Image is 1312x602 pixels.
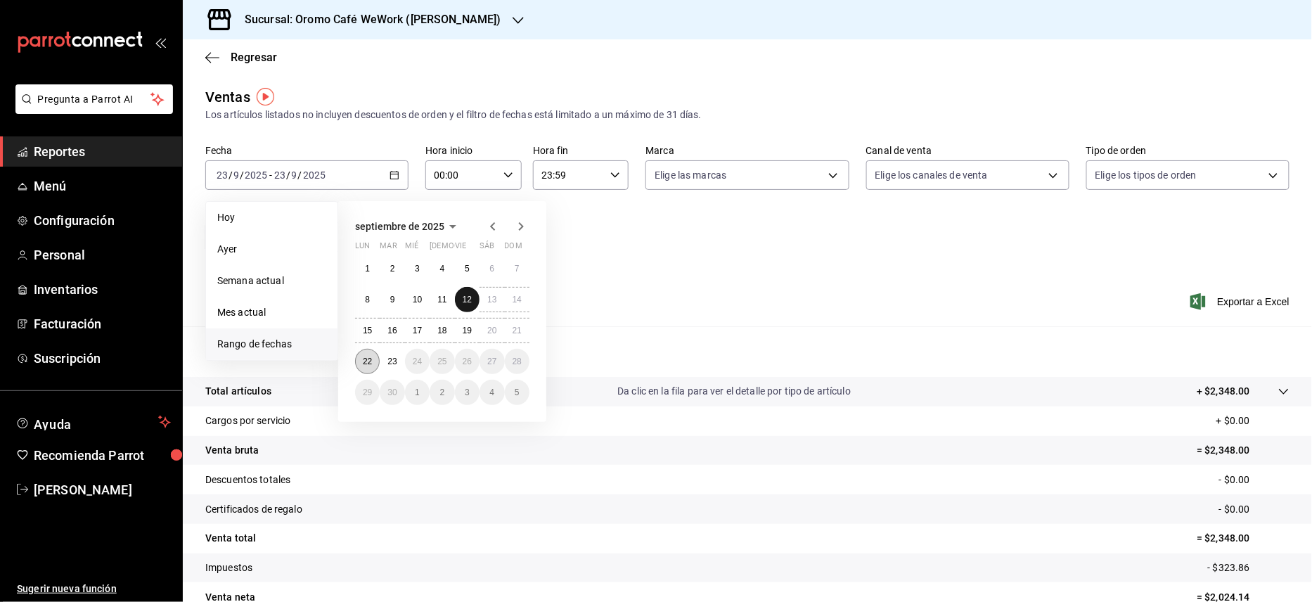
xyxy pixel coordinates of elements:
button: 4 de octubre de 2025 [480,380,504,405]
p: Impuestos [205,561,252,575]
abbr: 11 de septiembre de 2025 [437,295,446,305]
abbr: 20 de septiembre de 2025 [487,326,496,335]
abbr: 4 de septiembre de 2025 [440,264,445,274]
span: - [269,169,272,181]
label: Hora fin [533,146,629,156]
button: 17 de septiembre de 2025 [405,318,430,343]
button: 2 de septiembre de 2025 [380,256,404,281]
abbr: 23 de septiembre de 2025 [387,357,397,366]
label: Canal de venta [866,146,1069,156]
span: / [286,169,290,181]
button: 29 de septiembre de 2025 [355,380,380,405]
p: = $2,348.00 [1197,531,1290,546]
abbr: 13 de septiembre de 2025 [487,295,496,305]
button: Tooltip marker [257,88,274,105]
button: Exportar a Excel [1193,293,1290,310]
abbr: 10 de septiembre de 2025 [413,295,422,305]
span: Regresar [231,51,277,64]
button: 3 de octubre de 2025 [455,380,480,405]
abbr: 1 de octubre de 2025 [415,388,420,397]
p: + $2,348.00 [1197,384,1250,399]
abbr: 5 de octubre de 2025 [515,388,520,397]
abbr: 30 de septiembre de 2025 [387,388,397,397]
p: Cargos por servicio [205,414,291,428]
abbr: lunes [355,241,370,256]
abbr: 28 de septiembre de 2025 [513,357,522,366]
abbr: 6 de septiembre de 2025 [489,264,494,274]
abbr: 26 de septiembre de 2025 [463,357,472,366]
button: septiembre de 2025 [355,218,461,235]
h3: Sucursal: Oromo Café WeWork ([PERSON_NAME]) [233,11,501,28]
span: Inventarios [34,280,171,299]
button: 5 de septiembre de 2025 [455,256,480,281]
abbr: 16 de septiembre de 2025 [387,326,397,335]
input: ---- [244,169,268,181]
p: - $323.86 [1208,561,1290,575]
span: Facturación [34,314,171,333]
button: 7 de septiembre de 2025 [505,256,529,281]
abbr: 3 de octubre de 2025 [465,388,470,397]
p: - $0.00 [1219,473,1290,487]
button: 20 de septiembre de 2025 [480,318,504,343]
p: Descuentos totales [205,473,290,487]
span: Elige los canales de venta [875,168,988,182]
button: 18 de septiembre de 2025 [430,318,454,343]
span: / [298,169,302,181]
button: 6 de septiembre de 2025 [480,256,504,281]
button: 1 de septiembre de 2025 [355,256,380,281]
abbr: 29 de septiembre de 2025 [363,388,372,397]
span: septiembre de 2025 [355,221,444,232]
button: 2 de octubre de 2025 [430,380,454,405]
span: Ayuda [34,414,153,430]
label: Fecha [205,146,409,156]
label: Tipo de orden [1086,146,1290,156]
button: 9 de septiembre de 2025 [380,287,404,312]
button: 14 de septiembre de 2025 [505,287,529,312]
p: Certificados de regalo [205,502,302,517]
button: 4 de septiembre de 2025 [430,256,454,281]
span: Semana actual [217,274,326,288]
abbr: domingo [505,241,522,256]
abbr: 4 de octubre de 2025 [489,388,494,397]
abbr: sábado [480,241,494,256]
abbr: 7 de septiembre de 2025 [515,264,520,274]
abbr: viernes [455,241,466,256]
button: 22 de septiembre de 2025 [355,349,380,374]
abbr: jueves [430,241,513,256]
span: Mes actual [217,305,326,320]
button: 15 de septiembre de 2025 [355,318,380,343]
span: [PERSON_NAME] [34,480,171,499]
abbr: 2 de octubre de 2025 [440,388,445,397]
span: Elige los tipos de orden [1095,168,1197,182]
button: open_drawer_menu [155,37,166,48]
p: Venta total [205,531,256,546]
abbr: 25 de septiembre de 2025 [437,357,446,366]
button: 26 de septiembre de 2025 [455,349,480,374]
abbr: martes [380,241,397,256]
button: 27 de septiembre de 2025 [480,349,504,374]
abbr: 9 de septiembre de 2025 [390,295,395,305]
button: 1 de octubre de 2025 [405,380,430,405]
label: Hora inicio [425,146,522,156]
input: -- [291,169,298,181]
button: 13 de septiembre de 2025 [480,287,504,312]
label: Marca [645,146,849,156]
abbr: 19 de septiembre de 2025 [463,326,472,335]
input: -- [274,169,286,181]
button: 30 de septiembre de 2025 [380,380,404,405]
abbr: 22 de septiembre de 2025 [363,357,372,366]
span: Reportes [34,142,171,161]
button: 5 de octubre de 2025 [505,380,529,405]
button: Pregunta a Parrot AI [15,84,173,114]
input: -- [233,169,240,181]
span: Recomienda Parrot [34,446,171,465]
button: 25 de septiembre de 2025 [430,349,454,374]
input: ---- [302,169,326,181]
button: 28 de septiembre de 2025 [505,349,529,374]
span: / [229,169,233,181]
span: / [240,169,244,181]
button: 8 de septiembre de 2025 [355,287,380,312]
abbr: 27 de septiembre de 2025 [487,357,496,366]
span: Rango de fechas [217,337,326,352]
span: Elige las marcas [655,168,726,182]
